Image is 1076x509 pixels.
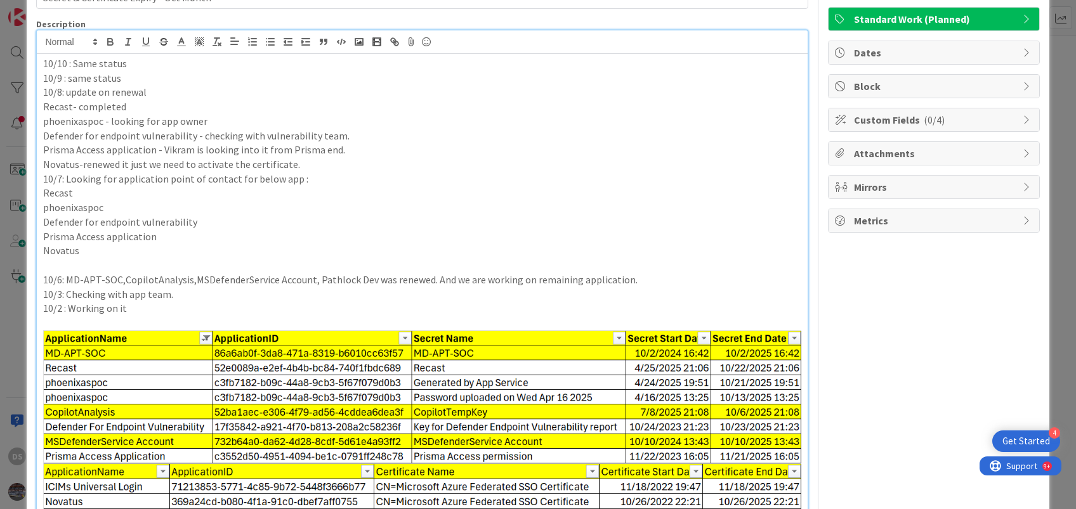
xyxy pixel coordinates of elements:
p: 10/7: Looking for application point of contact for below app : [43,172,801,186]
p: Prisma Access application [43,229,801,244]
span: Support [27,2,58,17]
span: Standard Work (Planned) [854,11,1016,27]
span: Dates [854,45,1016,60]
span: Metrics [854,213,1016,228]
p: Defender for endpoint vulnerability - checking with vulnerability team. [43,129,801,143]
p: Recast [43,186,801,200]
p: 10/9 : same status [43,71,801,86]
span: Block [854,79,1016,94]
p: 10/10 : Same status [43,56,801,71]
div: 4 [1049,427,1060,439]
span: Attachments [854,146,1016,161]
div: Get Started [1002,435,1050,448]
p: 10/2 : Working on it [43,301,801,316]
div: Open Get Started checklist, remaining modules: 4 [992,430,1060,452]
p: phoenixaspoc - looking for app owner [43,114,801,129]
p: phoenixaspoc [43,200,801,215]
p: Novatus [43,243,801,258]
p: 10/3: Checking with app team. [43,287,801,302]
img: image.png [43,330,801,464]
span: Custom Fields [854,112,1016,127]
span: Description [36,18,86,30]
div: 9+ [64,5,70,15]
p: Novatus-renewed it just we need to activate the certificate. [43,157,801,172]
p: Recast- completed [43,100,801,114]
span: ( 0/4 ) [924,113,945,126]
p: 10/6: MD-APT-SOC,CopilotAnalysis,MSDefenderService Account, Pathlock Dev was renewed. And we are ... [43,273,801,287]
p: Prisma Access application - Vikram is looking into it from Prisma end. [43,143,801,157]
p: Defender for endpoint vulnerability [43,215,801,229]
p: 10/8: update on renewal [43,85,801,100]
span: Mirrors [854,179,1016,195]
